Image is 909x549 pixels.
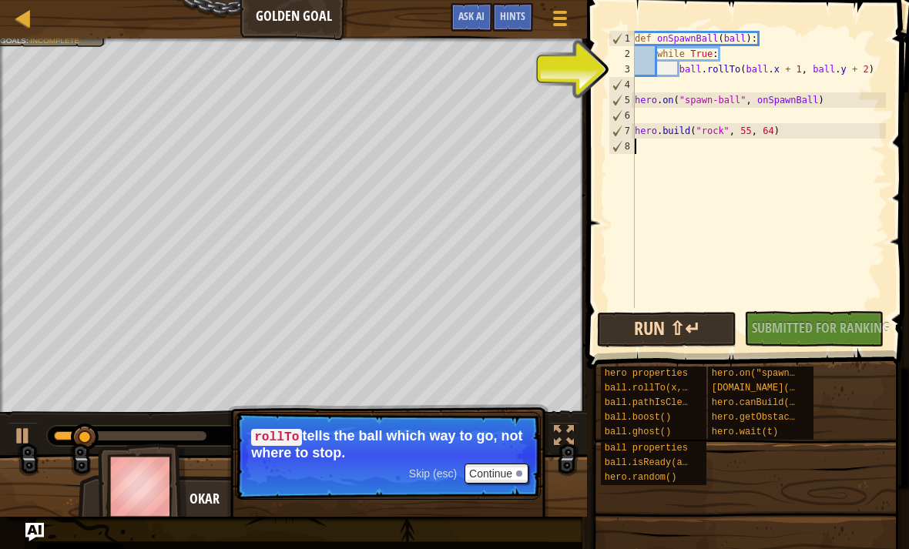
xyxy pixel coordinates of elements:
[98,444,187,529] img: thang_avatar_frame.png
[190,489,494,509] div: Okar
[605,397,726,408] span: ball.pathIsClear(x, y)
[712,412,845,423] span: hero.getObstacleAt(x, y)
[609,77,635,92] div: 4
[26,36,30,45] span: :
[712,397,817,408] span: hero.canBuild(x, y)
[605,368,688,379] span: hero properties
[605,472,677,483] span: hero.random()
[605,427,671,437] span: ball.ghost()
[451,3,492,32] button: Ask AI
[465,464,528,484] button: Continue
[712,427,778,437] span: hero.wait(t)
[458,8,485,23] span: Ask AI
[605,383,699,393] span: ball.rollTo(x, y)
[609,46,635,62] div: 2
[25,523,44,541] button: Ask AI
[597,312,736,347] button: Run ⇧↵
[605,443,688,454] span: ball properties
[251,429,302,446] code: rollTo
[548,422,579,454] button: Toggle fullscreen
[605,412,671,423] span: ball.boost()
[609,31,635,46] div: 1
[30,36,79,45] span: Incomplete
[609,139,635,154] div: 8
[500,8,525,23] span: Hints
[251,428,525,460] p: tells the ball which way to go, not where to stop.
[609,123,635,139] div: 7
[712,368,845,379] span: hero.on("spawn-ball", f)
[712,383,850,393] span: [DOMAIN_NAME](type, x, y)
[609,92,635,108] div: 5
[609,62,635,77] div: 3
[605,457,721,468] span: ball.isReady(ability)
[8,422,39,454] button: ⌘ + P: Play
[541,3,579,39] button: Show game menu
[409,467,457,480] span: Skip (esc)
[609,108,635,123] div: 6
